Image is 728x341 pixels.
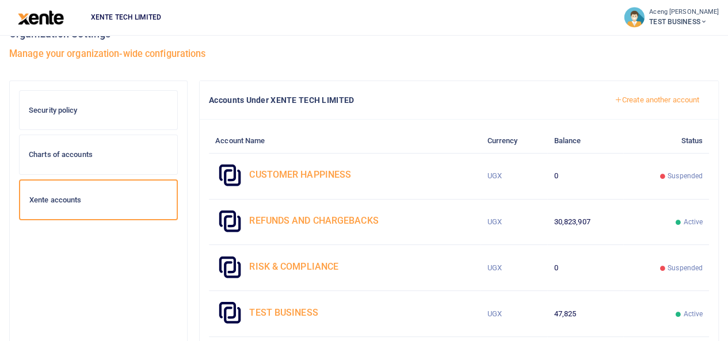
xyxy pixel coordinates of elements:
span: Suspended [668,172,703,180]
h6: Xente accounts [29,196,167,205]
span: UGX [487,171,501,180]
th: Status [623,129,709,153]
h6: Security policy [29,106,168,115]
img: logo-large [18,10,64,25]
span: UGX [487,309,501,318]
span: Suspended [668,264,703,272]
h4: REFUNDS AND CHARGEBACKS [249,214,474,227]
a: profile-user Aceng [PERSON_NAME] TEST BUSINESS [624,7,719,28]
a: Security policy [19,90,178,131]
img: profile-user [624,7,645,28]
span: UGX [487,263,501,272]
th: Balance [547,129,623,153]
span: UGX [487,217,501,226]
td: 47,825 [547,291,623,337]
span: Active [683,218,703,226]
small: Aceng [PERSON_NAME] [649,7,719,17]
td: 30,823,907 [547,199,623,245]
a: logo-large logo-large [18,13,64,21]
span: XENTE TECH LIMITED [86,12,166,22]
h6: Charts of accounts [29,150,168,159]
a: Charts of accounts [19,135,178,175]
h4: RISK & COMPLIANCE [249,260,474,273]
h4: TEST BUSINESS [249,306,474,319]
h4: CUSTOMER HAPPINESS [249,168,474,181]
a: Xente accounts [19,179,178,221]
th: Account Name [209,129,481,153]
td: 0 [547,153,623,199]
span: TEST BUSINESS [649,17,719,27]
h4: Accounts Under XENTE TECH LIMITED [209,94,596,106]
h5: Manage your organization-wide configurations [9,48,719,60]
th: Currency [481,129,547,153]
td: 0 [547,245,623,291]
a: Create another account [605,90,709,110]
span: Active [683,310,703,318]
